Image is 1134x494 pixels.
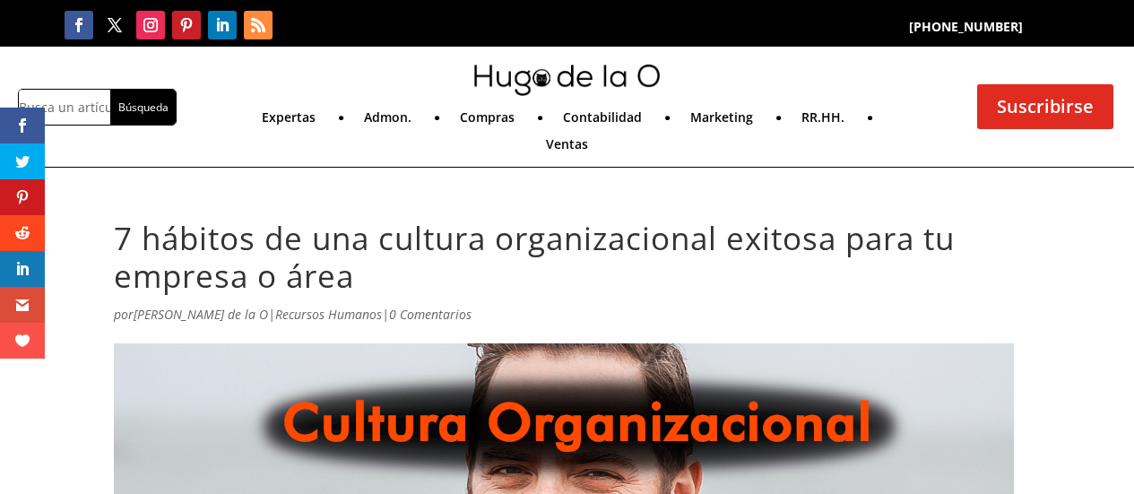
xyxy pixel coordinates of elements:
a: Seguir en RSS [244,11,273,39]
input: Búsqueda [110,90,176,125]
a: Compras [460,111,515,131]
a: Seguir en X [100,11,129,39]
a: Seguir en Instagram [136,11,165,39]
a: Ventas [546,138,588,158]
h1: 7 hábitos de una cultura organizacional exitosa para tu empresa o área [114,220,1021,304]
a: 0 Comentarios [389,306,472,323]
a: Admon. [364,111,411,131]
a: Expertas [262,111,316,131]
input: Busca un artículo [19,90,110,125]
img: mini-hugo-de-la-o-logo [474,65,661,96]
a: [PERSON_NAME] de la O [134,306,268,323]
p: por | | [114,304,1021,339]
a: Recursos Humanos [275,306,382,323]
a: Seguir en Pinterest [172,11,201,39]
a: Seguir en LinkedIn [208,11,237,39]
a: RR.HH. [801,111,844,131]
a: mini-hugo-de-la-o-logo [474,82,661,100]
a: Seguir en Facebook [65,11,93,39]
p: [PHONE_NUMBER] [798,16,1134,38]
a: Contabilidad [563,111,642,131]
a: Suscribirse [977,84,1113,129]
a: Marketing [690,111,753,131]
